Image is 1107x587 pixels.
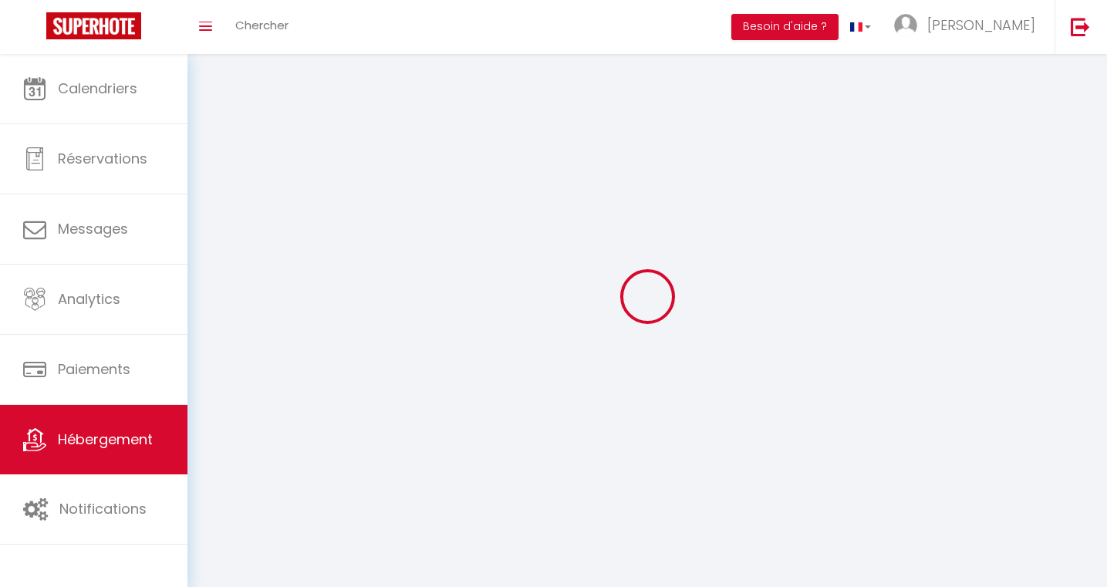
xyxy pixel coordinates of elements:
img: logout [1071,17,1090,36]
span: Réservations [58,149,147,168]
span: Analytics [58,289,120,309]
button: Ouvrir le widget de chat LiveChat [12,6,59,52]
span: [PERSON_NAME] [927,15,1035,35]
span: Paiements [58,359,130,379]
button: Besoin d'aide ? [731,14,839,40]
span: Calendriers [58,79,137,98]
span: Notifications [59,499,147,518]
img: ... [894,14,917,37]
span: Hébergement [58,430,153,449]
img: Super Booking [46,12,141,39]
span: Messages [58,219,128,238]
span: Chercher [235,17,289,33]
